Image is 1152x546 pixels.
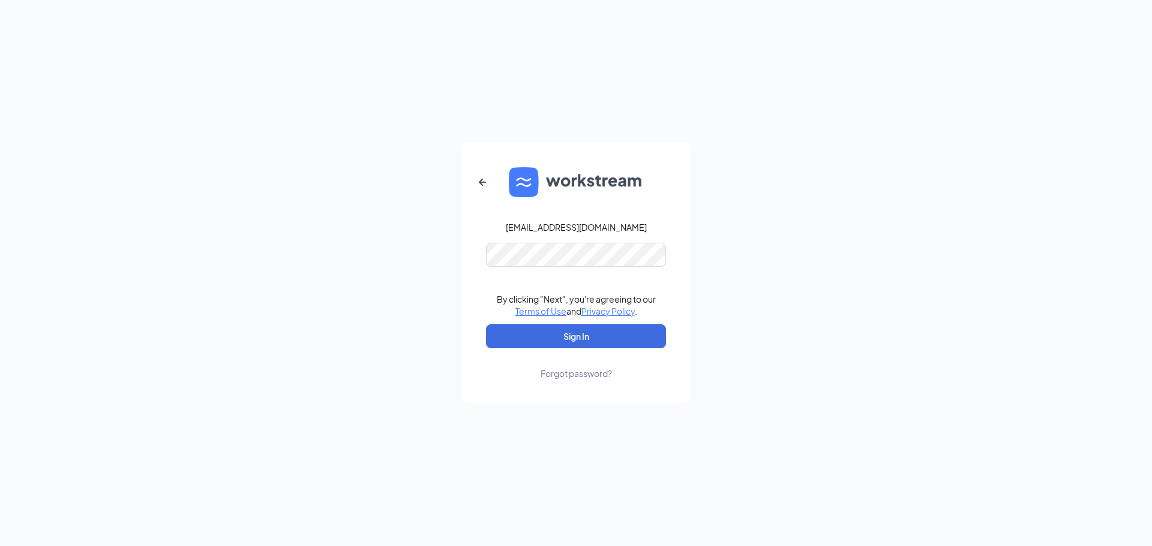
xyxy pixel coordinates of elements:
[475,175,490,189] svg: ArrowLeftNew
[506,221,647,233] div: [EMAIL_ADDRESS][DOMAIN_NAME]
[486,324,666,348] button: Sign In
[541,367,612,379] div: Forgot password?
[515,306,566,316] a: Terms of Use
[581,306,635,316] a: Privacy Policy
[497,293,656,317] div: By clicking "Next", you're agreeing to our and .
[468,168,497,197] button: ArrowLeftNew
[509,167,643,197] img: WS logo and Workstream text
[541,348,612,379] a: Forgot password?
